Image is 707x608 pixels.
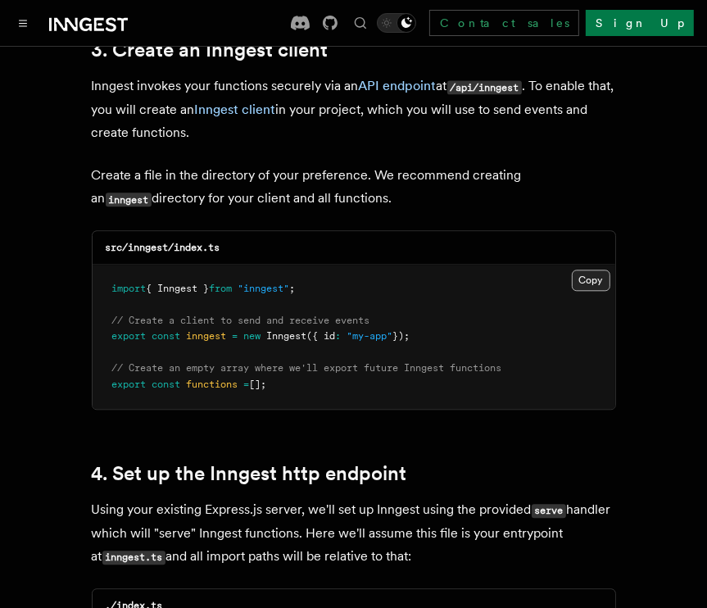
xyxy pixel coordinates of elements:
span: Inngest [267,330,307,342]
button: Copy [572,270,610,291]
span: inngest [187,330,227,342]
code: /api/inngest [447,80,522,94]
span: import [112,283,147,294]
a: Sign Up [586,10,694,36]
a: Inngest client [195,102,276,117]
code: inngest [106,193,152,206]
span: const [152,379,181,390]
a: 4. Set up the Inngest http endpoint [92,462,407,485]
span: { Inngest } [147,283,210,294]
span: }); [393,330,410,342]
span: functions [187,379,238,390]
span: export [112,379,147,390]
span: export [112,330,147,342]
a: API endpoint [359,78,437,93]
span: from [210,283,233,294]
code: src/inngest/index.ts [106,242,220,253]
span: const [152,330,181,342]
span: "my-app" [347,330,393,342]
p: Inngest invokes your functions securely via an at . To enable that, you will create an in your pr... [92,75,616,144]
span: ; [290,283,296,294]
p: Using your existing Express.js server, we'll set up Inngest using the provided handler which will... [92,498,616,569]
span: "inngest" [238,283,290,294]
span: ({ id [307,330,336,342]
span: : [336,330,342,342]
button: Find something... [351,13,370,33]
span: []; [250,379,267,390]
a: Contact sales [429,10,579,36]
button: Toggle dark mode [377,13,416,33]
code: inngest.ts [102,551,165,565]
span: new [244,330,261,342]
span: = [244,379,250,390]
span: = [233,330,238,342]
p: Create a file in the directory of your preference. We recommend creating an directory for your cl... [92,164,616,211]
a: 3. Create an Inngest client [92,39,329,61]
code: serve [532,504,566,518]
span: // Create an empty array where we'll export future Inngest functions [112,362,502,374]
button: Toggle navigation [13,13,33,33]
span: // Create a client to send and receive events [112,315,370,326]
